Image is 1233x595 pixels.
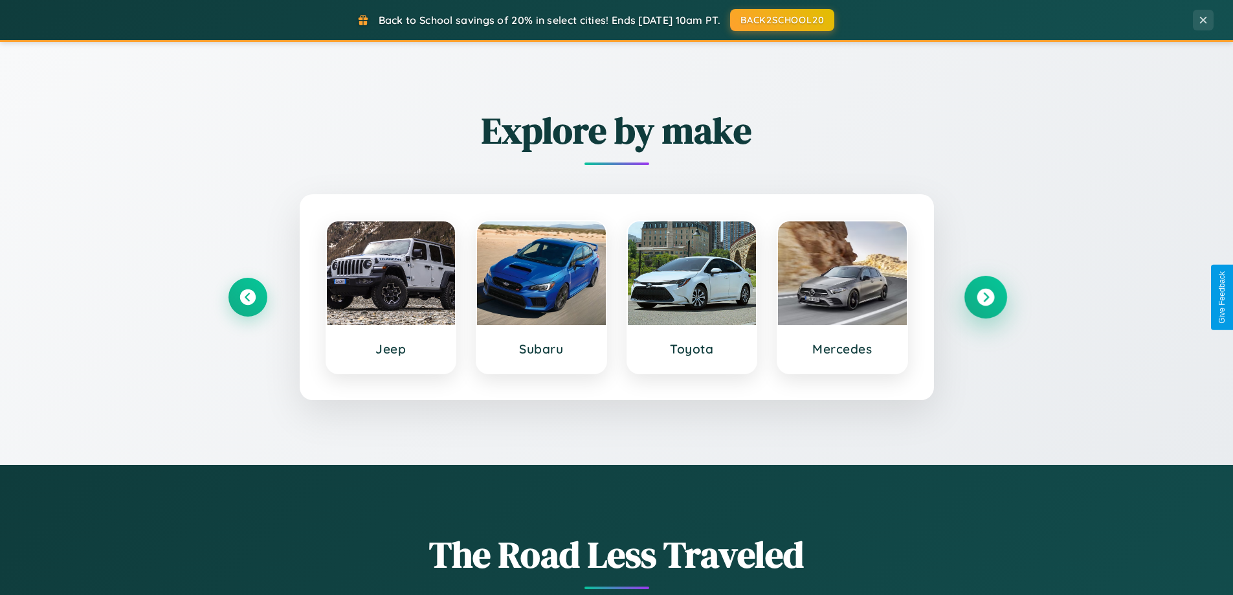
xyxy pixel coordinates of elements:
[791,341,894,357] h3: Mercedes
[228,530,1005,579] h1: The Road Less Traveled
[730,9,834,31] button: BACK2SCHOOL20
[340,341,443,357] h3: Jeep
[490,341,593,357] h3: Subaru
[1217,271,1227,324] div: Give Feedback
[379,14,720,27] span: Back to School savings of 20% in select cities! Ends [DATE] 10am PT.
[228,106,1005,155] h2: Explore by make
[641,341,744,357] h3: Toyota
